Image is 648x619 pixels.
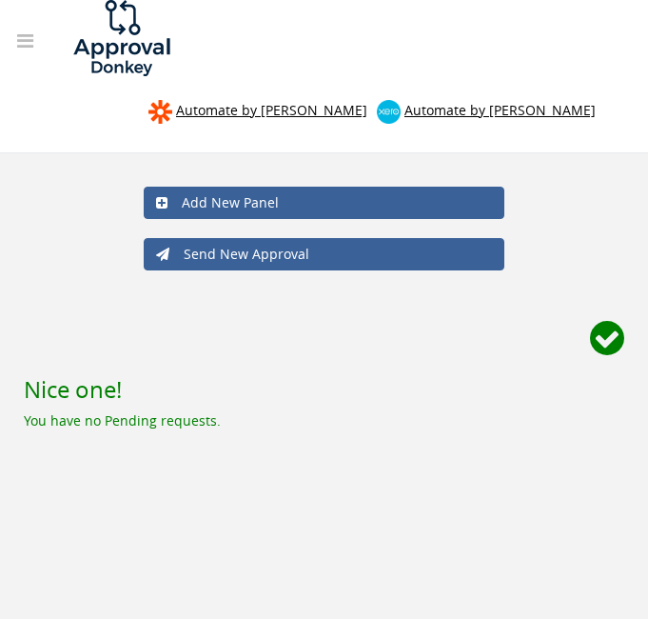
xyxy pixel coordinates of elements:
h2: Nice one! [24,377,624,402]
a: Send New Approval [144,238,504,270]
a: Automate by [PERSON_NAME] [372,76,600,152]
img: xero-logo.png [377,100,401,124]
div: You have no Pending requests. [24,411,624,430]
img: zapier-logomark.png [148,100,172,124]
a: Add New Panel [144,187,504,219]
span: Automate by [PERSON_NAME] [176,101,367,119]
span: Automate by [PERSON_NAME] [404,101,596,119]
a: Automate by [PERSON_NAME] [144,76,372,152]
